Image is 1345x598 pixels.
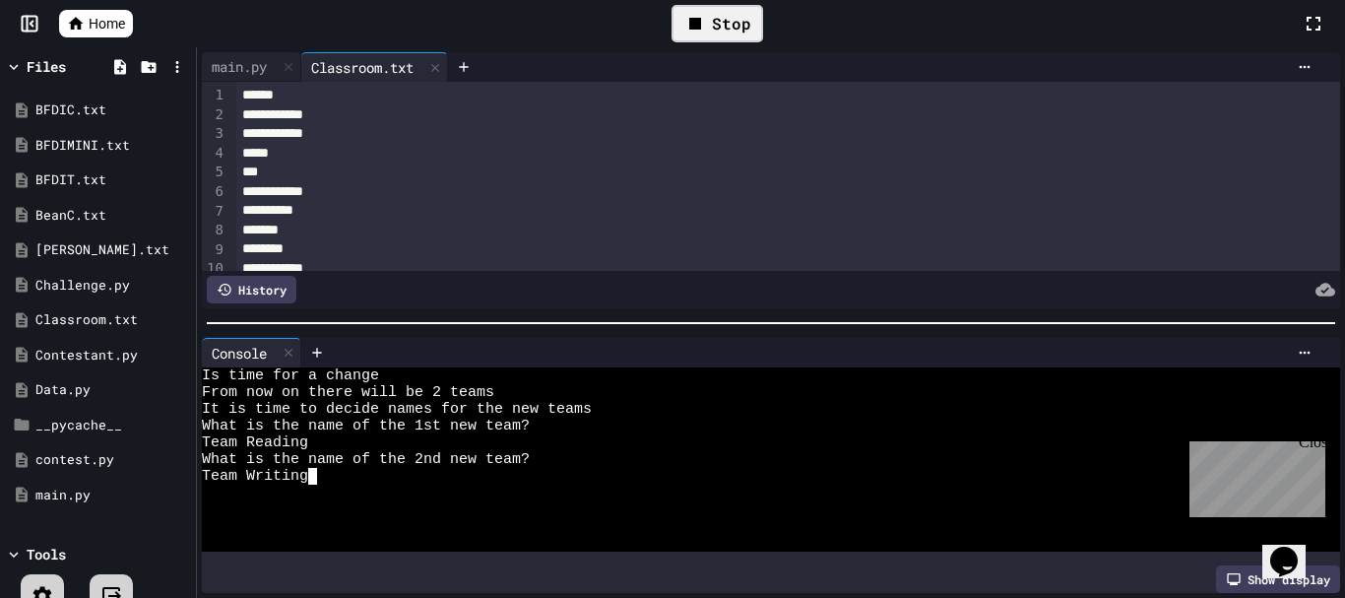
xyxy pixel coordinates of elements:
[202,144,226,164] div: 4
[301,52,448,82] div: Classroom.txt
[35,136,189,156] div: BFDIMINI.txt
[35,206,189,226] div: BeanC.txt
[35,450,189,470] div: contest.py
[59,10,133,37] a: Home
[35,416,189,435] div: __pycache__
[202,221,226,240] div: 8
[202,401,592,418] span: It is time to decide names for the new teams
[202,202,226,222] div: 7
[202,52,301,82] div: main.py
[35,276,189,296] div: Challenge.py
[35,240,189,260] div: [PERSON_NAME].txt
[8,8,136,125] div: Chat with us now!Close
[1216,565,1340,593] div: Show display
[202,384,494,401] span: From now on there will be 2 teams
[35,380,189,400] div: Data.py
[89,14,125,33] span: Home
[35,486,189,505] div: main.py
[202,124,226,144] div: 3
[202,105,226,125] div: 2
[207,276,296,303] div: History
[1262,519,1325,578] iframe: chat widget
[202,434,308,451] span: Team Reading
[202,259,226,279] div: 10
[27,56,66,77] div: Files
[202,338,301,367] div: Console
[35,310,189,330] div: Classroom.txt
[672,5,763,42] div: Stop
[202,343,277,364] div: Console
[202,163,226,182] div: 5
[202,367,379,384] span: Is time for a change
[1182,433,1325,517] iframe: chat widget
[202,86,226,105] div: 1
[202,240,226,260] div: 9
[35,346,189,365] div: Contestant.py
[202,468,308,485] span: Team Writing
[27,544,66,565] div: Tools
[35,170,189,190] div: BFDIT.txt
[301,57,423,78] div: Classroom.txt
[202,451,530,468] span: What is the name of the 2nd new team?
[202,56,277,77] div: main.py
[202,182,226,202] div: 6
[202,418,530,434] span: What is the name of the 1st new team?
[35,100,189,120] div: BFDIC.txt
